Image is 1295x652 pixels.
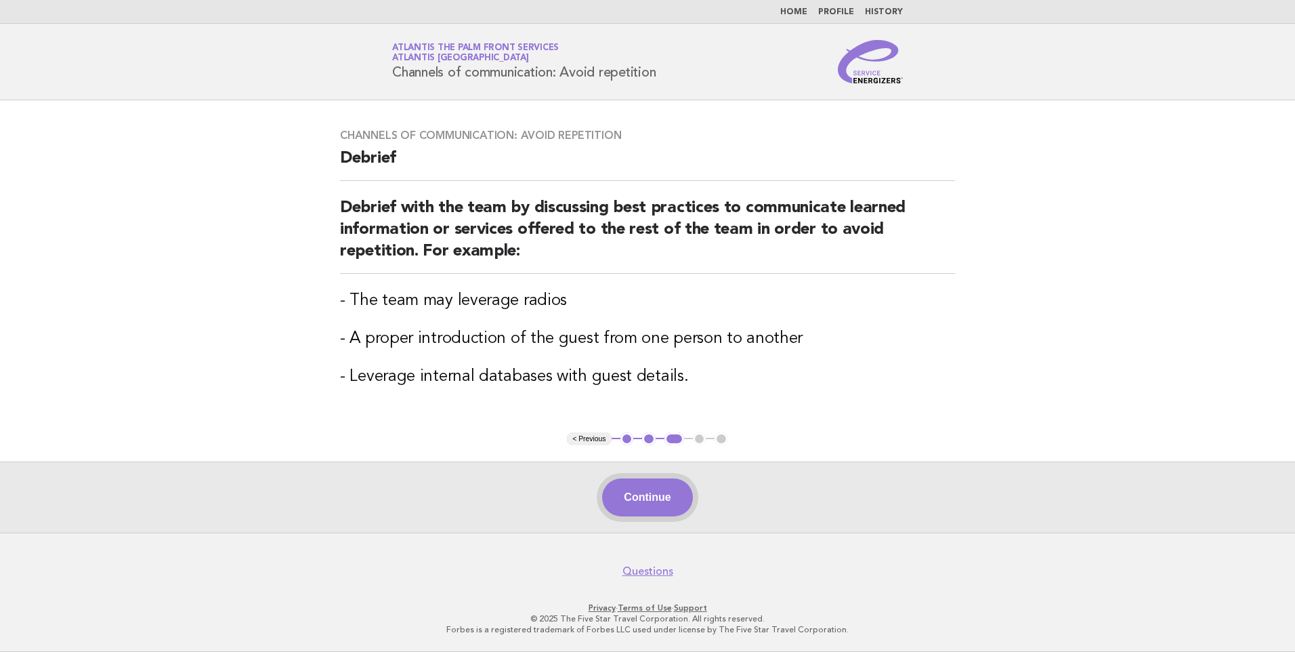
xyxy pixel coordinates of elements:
[818,8,854,16] a: Profile
[674,603,707,613] a: Support
[233,613,1062,624] p: © 2025 The Five Star Travel Corporation. All rights reserved.
[233,603,1062,613] p: · ·
[642,432,656,446] button: 2
[780,8,807,16] a: Home
[392,43,559,62] a: Atlantis The Palm Front ServicesAtlantis [GEOGRAPHIC_DATA]
[340,148,955,181] h2: Debrief
[233,624,1062,635] p: Forbes is a registered trademark of Forbes LLC used under license by The Five Star Travel Corpora...
[664,432,684,446] button: 3
[620,432,634,446] button: 1
[392,44,656,79] h1: Channels of communication: Avoid repetition
[622,565,673,578] a: Questions
[589,603,616,613] a: Privacy
[865,8,903,16] a: History
[618,603,672,613] a: Terms of Use
[340,366,955,388] h3: - Leverage internal databases with guest details.
[340,328,955,350] h3: - A proper introduction of the guest from one person to another
[602,478,692,516] button: Continue
[340,290,955,312] h3: - The team may leverage radios
[340,197,955,274] h2: Debrief with the team by discussing best practices to communicate learned information or services...
[567,432,611,446] button: < Previous
[340,129,955,142] h3: Channels of communication: Avoid repetition
[838,40,903,83] img: Service Energizers
[392,54,529,63] span: Atlantis [GEOGRAPHIC_DATA]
